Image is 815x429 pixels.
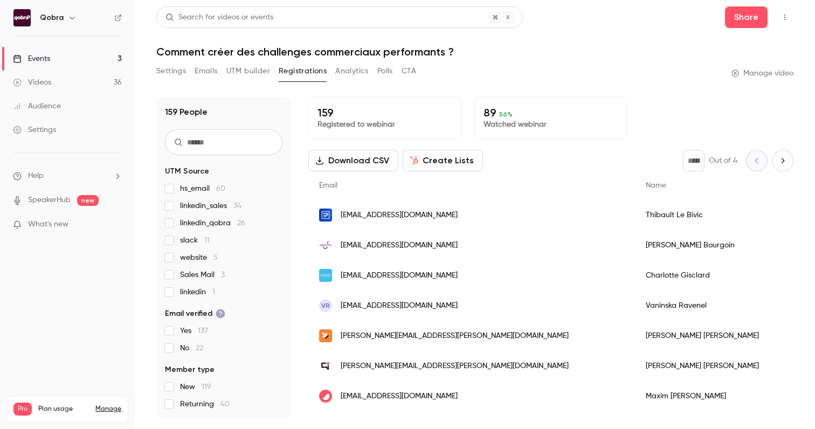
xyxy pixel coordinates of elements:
[13,77,51,88] div: Videos
[341,391,458,402] span: [EMAIL_ADDRESS][DOMAIN_NAME]
[38,405,89,413] span: Plan usage
[216,185,225,192] span: 60
[341,361,569,372] span: [PERSON_NAME][EMAIL_ADDRESS][PERSON_NAME][DOMAIN_NAME]
[377,63,393,80] button: Polls
[180,269,225,280] span: Sales Mail
[28,195,71,206] a: SpeakerHub
[180,200,241,211] span: linkedin_sales
[180,382,211,392] span: New
[341,240,458,251] span: [EMAIL_ADDRESS][DOMAIN_NAME]
[28,170,44,182] span: Help
[13,53,50,64] div: Events
[180,235,210,246] span: slack
[646,182,666,189] span: Name
[196,344,203,352] span: 22
[109,220,122,230] iframe: Noticeable Trigger
[341,330,569,342] span: [PERSON_NAME][EMAIL_ADDRESS][PERSON_NAME][DOMAIN_NAME]
[772,150,793,171] button: Next page
[180,287,215,297] span: linkedin
[221,271,225,279] span: 3
[13,9,31,26] img: Qobra
[237,219,245,227] span: 26
[226,63,270,80] button: UTM builder
[341,270,458,281] span: [EMAIL_ADDRESS][DOMAIN_NAME]
[709,155,737,166] p: Out of 4
[165,166,209,177] span: UTM Source
[28,219,68,230] span: What's new
[335,63,369,80] button: Analytics
[198,327,208,335] span: 137
[165,106,208,119] h1: 159 People
[233,202,241,210] span: 34
[402,63,416,80] button: CTA
[156,45,793,58] h1: Comment créer des challenges commerciaux performants ?
[165,12,273,23] div: Search for videos or events
[180,183,225,194] span: hs_email
[213,254,218,261] span: 5
[180,326,208,336] span: Yes
[165,364,215,375] span: Member type
[13,101,61,112] div: Audience
[40,12,64,23] h6: Qobra
[731,68,793,79] a: Manage video
[317,106,452,119] p: 159
[77,195,99,206] span: new
[180,343,203,354] span: No
[725,6,768,28] button: Share
[202,383,211,391] span: 119
[220,400,230,408] span: 40
[484,106,618,119] p: 89
[180,399,230,410] span: Returning
[319,359,332,372] img: talkspirit.com
[195,63,217,80] button: Emails
[165,308,225,319] span: Email verified
[13,403,32,416] span: Pro
[319,182,337,189] span: Email
[319,329,332,342] img: sami.eco
[212,288,215,296] span: 1
[319,269,332,282] img: comet.team
[13,170,122,182] li: help-dropdown-opener
[341,300,458,312] span: [EMAIL_ADDRESS][DOMAIN_NAME]
[341,210,458,221] span: [EMAIL_ADDRESS][DOMAIN_NAME]
[403,150,483,171] button: Create Lists
[321,301,330,310] span: VR
[319,209,332,222] img: trustpair.com
[156,63,186,80] button: Settings
[279,63,327,80] button: Registrations
[180,252,218,263] span: website
[13,124,56,135] div: Settings
[95,405,121,413] a: Manage
[319,390,332,403] img: getcontrast.io
[180,218,245,229] span: linkedin_qobra
[484,119,618,130] p: Watched webinar
[319,239,332,252] img: spartes.fr
[499,110,513,118] span: 56 %
[204,237,210,244] span: 11
[308,150,398,171] button: Download CSV
[317,119,452,130] p: Registered to webinar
